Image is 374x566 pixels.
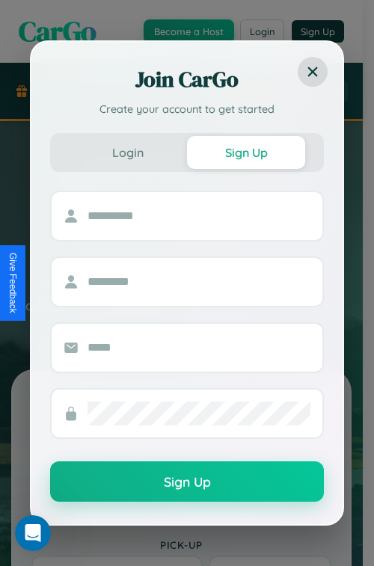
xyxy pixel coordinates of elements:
[187,136,305,169] button: Sign Up
[50,64,324,94] h2: Join CarGo
[50,461,324,502] button: Sign Up
[15,515,51,551] iframe: Intercom live chat
[7,253,18,313] div: Give Feedback
[50,102,324,118] p: Create your account to get started
[69,136,187,169] button: Login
